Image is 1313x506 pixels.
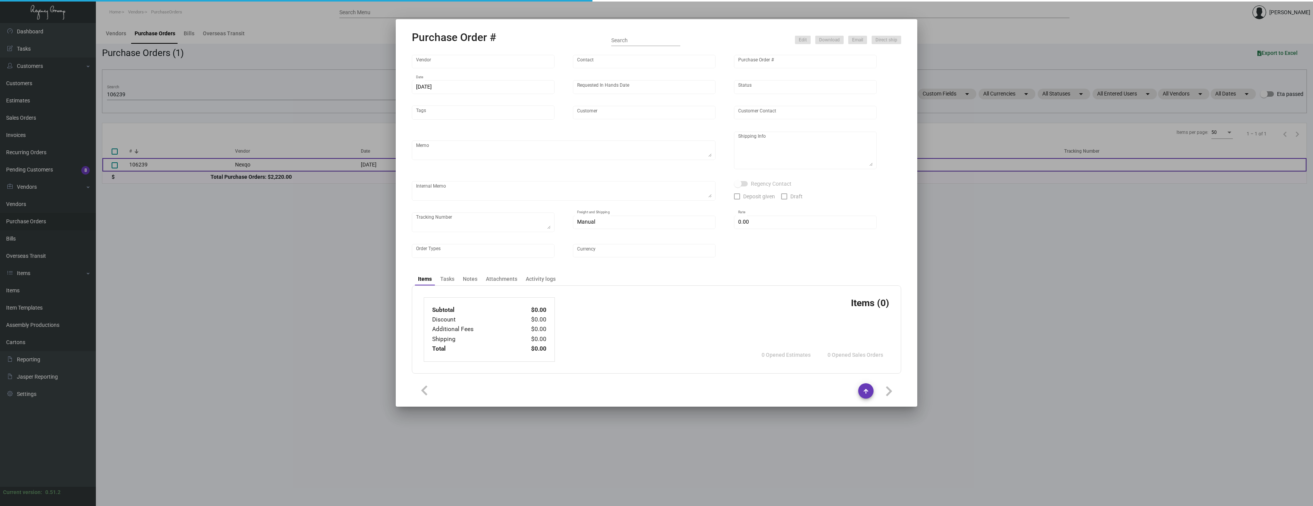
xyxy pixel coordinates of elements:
[432,325,515,334] td: Additional Fees
[828,352,883,358] span: 0 Opened Sales Orders
[515,325,547,334] td: $0.00
[577,219,595,225] span: Manual
[875,37,897,43] span: Direct ship
[515,315,547,325] td: $0.00
[412,31,496,44] h2: Purchase Order #
[3,488,42,496] div: Current version:
[515,335,547,344] td: $0.00
[463,275,477,283] div: Notes
[418,275,432,283] div: Items
[795,36,811,44] button: Edit
[432,344,515,354] td: Total
[762,352,811,358] span: 0 Opened Estimates
[432,315,515,325] td: Discount
[526,275,556,283] div: Activity logs
[486,275,517,283] div: Attachments
[819,37,840,43] span: Download
[743,192,775,201] span: Deposit given
[440,275,454,283] div: Tasks
[815,36,844,44] button: Download
[755,348,817,362] button: 0 Opened Estimates
[751,179,791,188] span: Regency Contact
[790,192,803,201] span: Draft
[872,36,901,44] button: Direct ship
[799,37,807,43] span: Edit
[852,37,863,43] span: Email
[848,36,867,44] button: Email
[432,335,515,344] td: Shipping
[515,305,547,315] td: $0.00
[45,488,61,496] div: 0.51.2
[432,305,515,315] td: Subtotal
[851,297,889,308] h3: Items (0)
[515,344,547,354] td: $0.00
[821,348,889,362] button: 0 Opened Sales Orders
